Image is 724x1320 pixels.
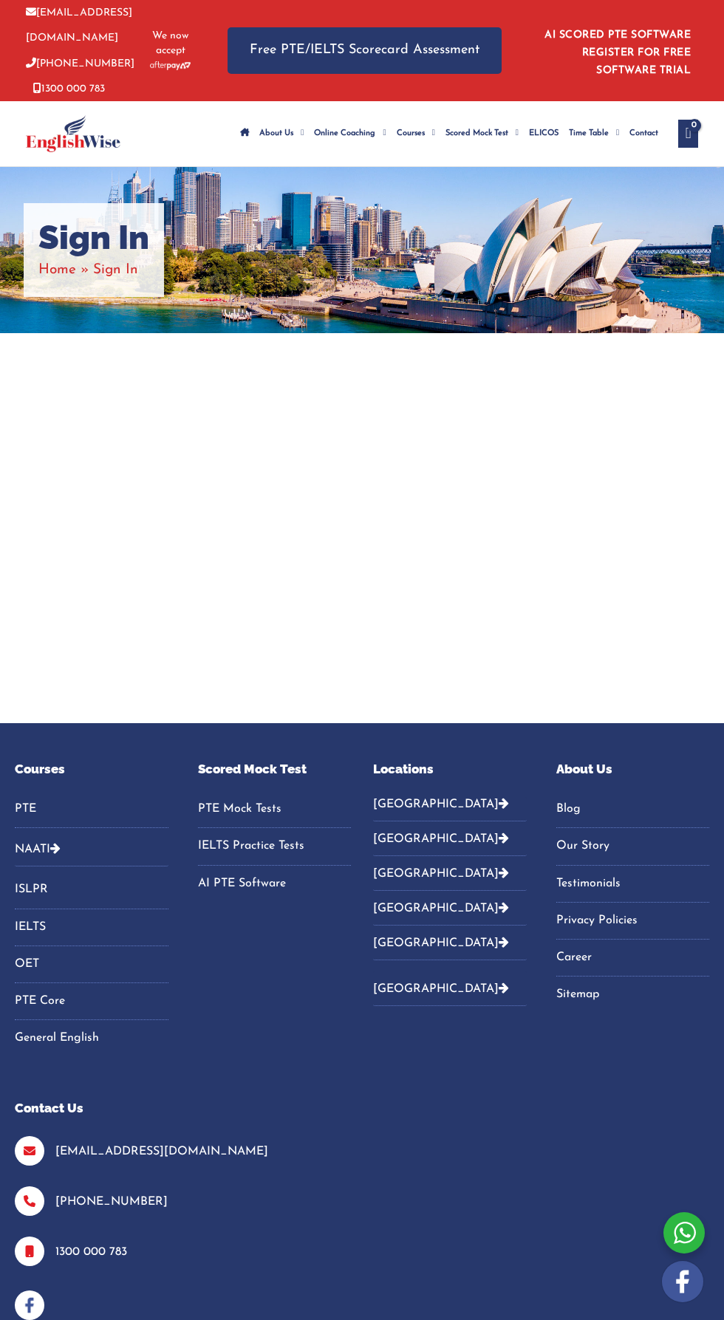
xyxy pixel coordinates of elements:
img: white-facebook.png [662,1261,703,1302]
aside: Footer Widget 4 [15,760,168,1070]
a: IELTS Practice Tests [198,834,352,858]
a: [PHONE_NUMBER] [55,1196,168,1208]
a: [PHONE_NUMBER] [26,58,134,69]
nav: Menu [15,797,168,828]
button: [GEOGRAPHIC_DATA] [373,971,527,1006]
a: AI PTE Software [198,872,352,896]
img: cropped-ew-logo [26,115,120,152]
span: Menu Toggle [425,108,435,160]
a: Privacy Policies [556,909,710,933]
button: [GEOGRAPHIC_DATA] [373,891,527,926]
p: Locations [373,760,527,779]
nav: Breadcrumbs [38,258,149,282]
a: Our Story [556,834,710,858]
a: [EMAIL_ADDRESS][DOMAIN_NAME] [55,1146,268,1157]
a: OET [15,952,168,977]
a: Career [556,945,710,970]
a: Blog [556,797,710,821]
iframe: YouTube video player [188,407,536,640]
span: We now accept [150,29,191,58]
aside: Header Widget 1 [531,18,698,83]
span: About Us [259,108,293,160]
span: Courses [397,108,425,160]
button: [GEOGRAPHIC_DATA] [373,856,527,891]
span: Sign In [93,263,138,277]
img: Afterpay-Logo [150,61,191,69]
a: PTE Core [15,989,168,1013]
span: Menu Toggle [609,108,619,160]
a: [GEOGRAPHIC_DATA] [373,983,509,995]
a: View Shopping Cart, empty [678,120,698,148]
a: Testimonials [556,872,710,896]
span: Time Table [569,108,609,160]
a: Scored Mock TestMenu Toggle [440,108,524,160]
a: 1300 000 783 [33,83,105,95]
a: PTE [15,797,168,821]
span: Contact [629,108,658,160]
a: Home [38,263,76,277]
a: General English [15,1026,168,1050]
a: CoursesMenu Toggle [392,108,440,160]
p: About Us [556,760,710,779]
h1: Sign In [38,218,149,258]
nav: Site Navigation: Main Menu [235,108,663,160]
a: [GEOGRAPHIC_DATA] [373,937,509,949]
a: [EMAIL_ADDRESS][DOMAIN_NAME] [26,7,132,44]
p: Contact Us [15,1099,351,1118]
span: Menu Toggle [508,108,519,160]
a: PTE Mock Tests [198,797,352,821]
a: Free PTE/IELTS Scorecard Assessment [228,27,502,74]
button: [GEOGRAPHIC_DATA] [373,926,527,960]
span: ELICOS [529,108,559,160]
nav: Menu [15,878,168,1050]
a: IELTS [15,915,168,940]
a: NAATI [15,844,50,855]
aside: Footer Widget 3 [556,760,710,1026]
a: About UsMenu Toggle [254,108,309,160]
button: NAATI [15,832,168,866]
a: Time TableMenu Toggle [564,108,624,160]
p: Scored Mock Test [198,760,352,779]
a: Sitemap [556,982,710,1007]
nav: Menu [556,797,710,1008]
span: Menu Toggle [375,108,386,160]
button: [GEOGRAPHIC_DATA] [373,821,527,856]
nav: Menu [198,797,352,896]
a: ELICOS [524,108,564,160]
a: Contact [624,108,663,160]
img: facebook-blue-icons.png [15,1290,44,1320]
span: Menu Toggle [293,108,304,160]
button: [GEOGRAPHIC_DATA] [373,797,527,821]
aside: Footer Widget 2 [373,760,527,1018]
a: Online CoachingMenu Toggle [309,108,391,160]
a: AI SCORED PTE SOFTWARE REGISTER FOR FREE SOFTWARE TRIAL [544,30,691,76]
p: Courses [15,760,168,779]
aside: Footer Widget 1 [15,1099,351,1320]
a: ISLPR [15,878,168,902]
a: 1300 000 783 [55,1246,127,1258]
span: Scored Mock Test [445,108,508,160]
span: Online Coaching [314,108,375,160]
